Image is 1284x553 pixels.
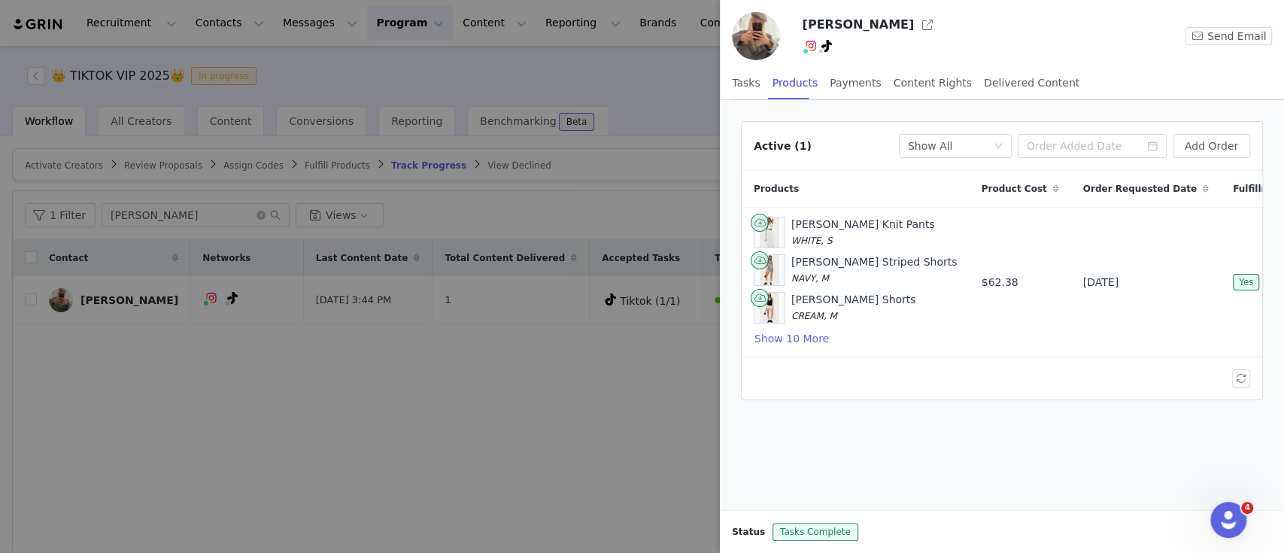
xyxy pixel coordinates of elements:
[754,330,830,348] button: Show 10 More
[732,525,765,539] span: Status
[732,66,760,100] div: Tasks
[1018,134,1167,158] input: Order Added Date
[754,182,799,196] span: Products
[791,292,916,324] div: [PERSON_NAME] Shorts
[1083,182,1197,196] span: Order Requested Date
[1173,134,1250,158] button: Add Order
[805,40,817,52] img: instagram.svg
[773,523,858,541] span: Tasks Complete
[760,217,780,248] img: Edikted_lookbook_07_01_2025261781_89899d99-09a0-4872-af59-5e3ae1a234e6.jpg
[1147,141,1158,151] i: icon: calendar
[981,182,1046,196] span: Product Cost
[1083,275,1119,290] span: [DATE]
[1185,27,1272,45] button: Send Email
[754,138,812,154] div: Active (1)
[791,217,935,248] div: [PERSON_NAME] Knit Pants
[760,293,780,323] img: Edikted_lookbook_05_30_2025256283_b6ea649b-e7a5-4469-9c86-1da757118e41.jpg
[732,12,780,60] img: 6cabbe08-3c60-4316-8536-45cb4bfb8e80.jpg
[773,66,818,100] div: Products
[981,275,1018,290] span: $62.38
[802,16,914,34] h3: [PERSON_NAME]
[908,135,953,157] div: Show All
[791,235,833,246] span: WHITE, S
[1210,502,1246,538] iframe: Intercom live chat
[760,255,780,285] img: Edikted_Lookbook_07_21_2025274109.jpg
[791,254,957,286] div: [PERSON_NAME] Striped Shorts
[984,66,1079,100] div: Delivered Content
[791,273,829,284] span: NAVY, M
[791,311,837,321] span: CREAM, M
[1241,502,1253,514] span: 4
[741,121,1263,400] article: Active
[894,66,972,100] div: Content Rights
[830,66,882,100] div: Payments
